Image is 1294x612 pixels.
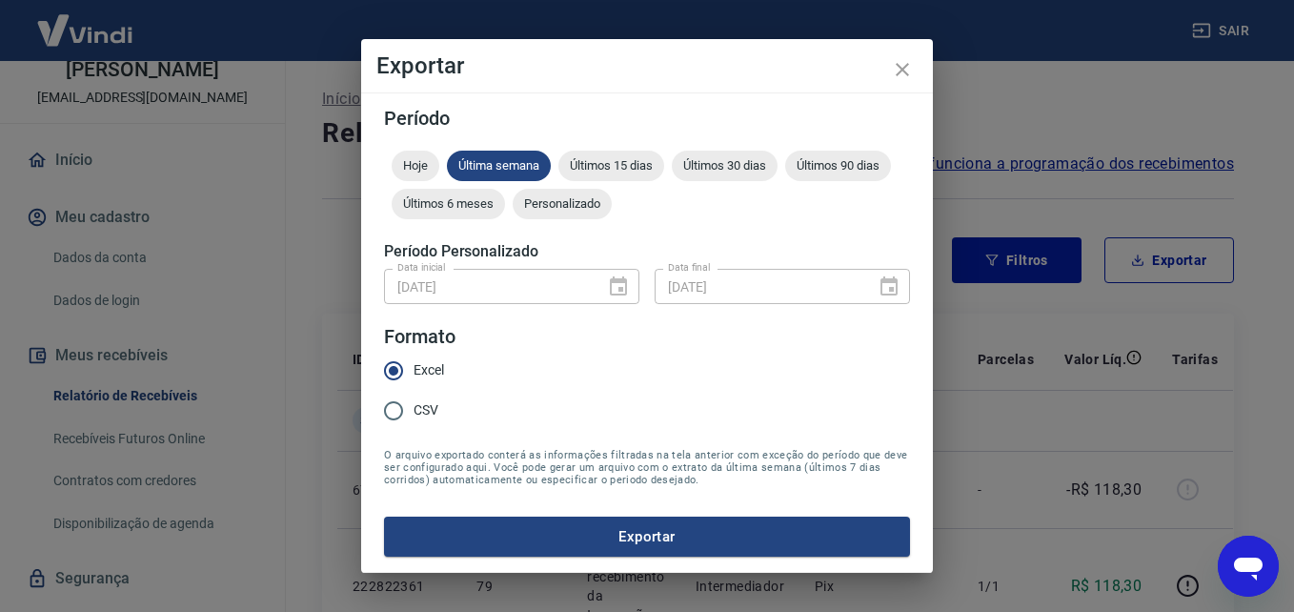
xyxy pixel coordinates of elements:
[668,260,711,275] label: Data final
[392,158,439,173] span: Hoje
[672,151,778,181] div: Últimos 30 dias
[513,189,612,219] div: Personalizado
[785,151,891,181] div: Últimos 90 dias
[447,158,551,173] span: Última semana
[384,517,910,557] button: Exportar
[376,54,918,77] h4: Exportar
[392,189,505,219] div: Últimos 6 meses
[558,158,664,173] span: Últimos 15 dias
[558,151,664,181] div: Últimos 15 dias
[384,269,592,304] input: DD/MM/YYYY
[392,196,505,211] span: Últimos 6 meses
[384,242,910,261] h5: Período Personalizado
[414,360,444,380] span: Excel
[672,158,778,173] span: Últimos 30 dias
[880,47,925,92] button: close
[384,109,910,128] h5: Período
[392,151,439,181] div: Hoje
[655,269,862,304] input: DD/MM/YYYY
[1218,536,1279,597] iframe: Botão para abrir a janela de mensagens
[384,449,910,486] span: O arquivo exportado conterá as informações filtradas na tela anterior com exceção do período que ...
[785,158,891,173] span: Últimos 90 dias
[384,323,455,351] legend: Formato
[513,196,612,211] span: Personalizado
[447,151,551,181] div: Última semana
[397,260,446,275] label: Data inicial
[414,400,438,420] span: CSV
